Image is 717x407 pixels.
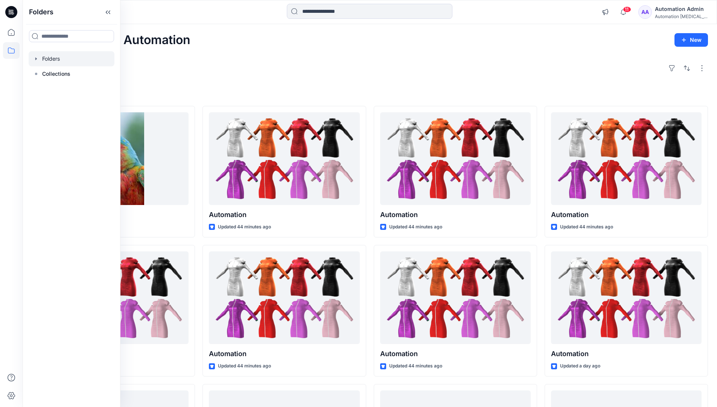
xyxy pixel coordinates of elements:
p: Updated a day ago [560,362,600,370]
a: Automation [380,251,531,344]
div: Automation Admin [655,5,708,14]
p: Automation [380,210,531,220]
div: Automation [MEDICAL_DATA]... [655,14,708,19]
button: New [674,33,708,47]
a: Automation [209,112,359,205]
p: Collections [42,69,70,78]
h4: Styles [32,89,708,98]
div: AA [638,5,652,19]
p: Updated 44 minutes ago [218,362,271,370]
a: Automation [551,112,702,205]
span: 11 [623,6,631,12]
p: Updated 44 minutes ago [218,223,271,231]
p: Automation [551,210,702,220]
p: Updated 44 minutes ago [389,362,442,370]
p: Automation [380,349,531,359]
a: Automation [380,112,531,205]
a: Automation [551,251,702,344]
p: Updated 44 minutes ago [560,223,613,231]
p: Automation [551,349,702,359]
p: Automation [209,210,359,220]
p: Automation [209,349,359,359]
a: Automation [209,251,359,344]
p: Updated 44 minutes ago [389,223,442,231]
